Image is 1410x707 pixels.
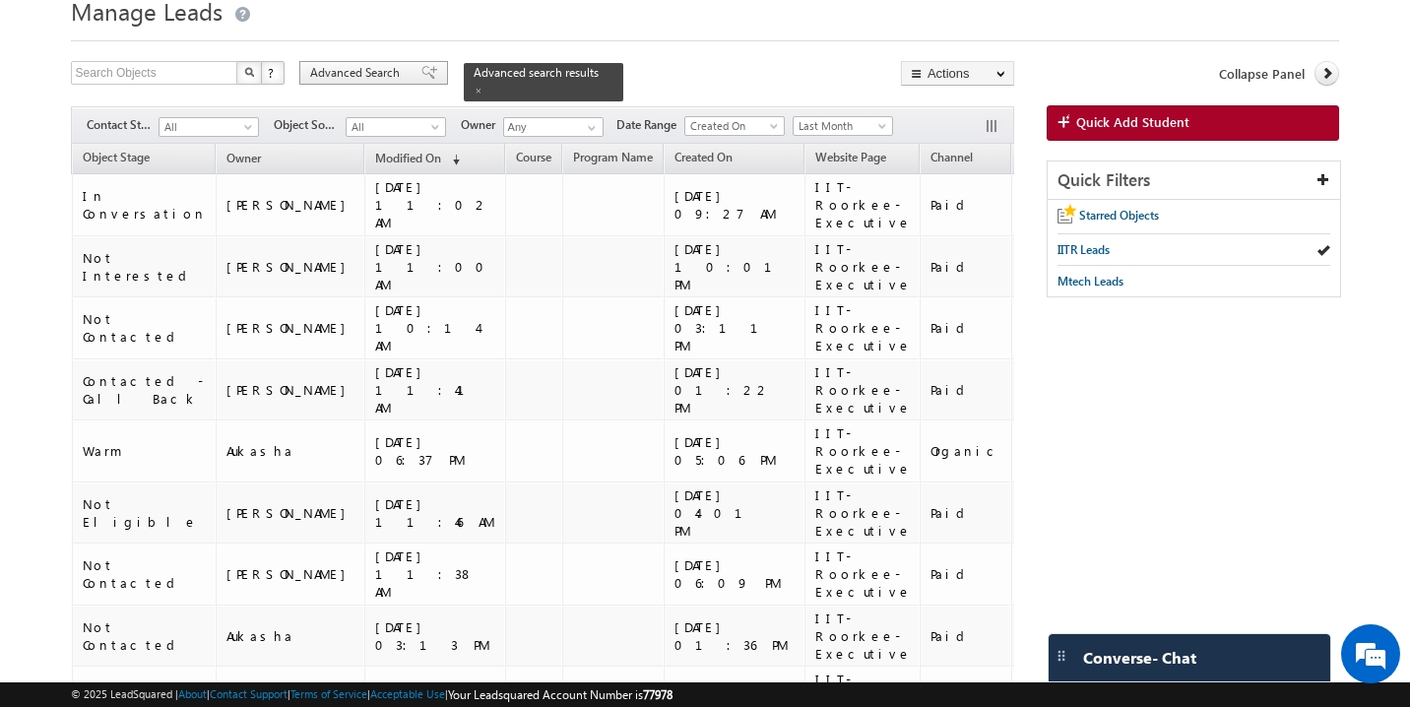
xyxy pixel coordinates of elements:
[83,556,207,592] div: Not Contacted
[375,363,496,417] div: [DATE] 11:41 AM
[178,687,207,700] a: About
[33,103,83,129] img: d_60004797649_company_0_60004797649
[674,618,796,654] div: [DATE] 01:36 PM
[674,486,796,540] div: [DATE] 04:01 PM
[930,381,1002,399] div: Paid
[87,116,159,134] span: Contact Stage
[815,486,912,540] div: IIT-Roorkee-Executive
[346,117,446,137] a: All
[375,433,496,469] div: [DATE] 06:37 PM
[815,178,912,231] div: IIT-Roorkee-Executive
[930,565,1002,583] div: Paid
[226,381,355,399] div: [PERSON_NAME]
[577,118,602,138] a: Show All Items
[73,147,160,172] a: Object Stage
[226,258,355,276] div: [PERSON_NAME]
[503,117,604,137] input: Type to Search
[83,187,207,223] div: In Conversation
[616,116,684,134] span: Date Range
[573,150,653,164] span: Program Name
[461,116,503,134] span: Owner
[684,116,785,136] a: Created On
[83,442,207,460] div: Warm
[1047,105,1339,141] a: Quick Add Student
[815,547,912,601] div: IIT-Roorkee-Executive
[448,687,673,702] span: Your Leadsquared Account Number is
[226,627,355,645] div: Aukasha
[226,565,355,583] div: [PERSON_NAME]
[83,618,207,654] div: Not Contacted
[516,150,551,164] span: Course
[474,65,599,80] span: Advanced search results
[83,150,150,164] span: Object Stage
[930,319,1002,337] div: Paid
[563,147,663,172] a: Program Name
[930,196,1002,214] div: Paid
[930,258,1002,276] div: Paid
[444,152,460,167] span: (sorted descending)
[1079,208,1159,223] span: Starred Objects
[674,240,796,293] div: [DATE] 10:01 PM
[674,363,796,417] div: [DATE] 01:22 PM
[1219,65,1305,83] span: Collapse Panel
[226,442,355,460] div: Aukasha
[674,301,796,354] div: [DATE] 03:11 PM
[226,151,261,165] span: Owner
[290,687,367,700] a: Terms of Service
[815,150,886,164] span: Website Page
[674,556,796,592] div: [DATE] 06:09 PM
[921,147,983,172] a: Channel
[375,495,496,531] div: [DATE] 11:46 AM
[160,118,253,136] span: All
[210,687,288,700] a: Contact Support
[643,687,673,702] span: 77978
[901,61,1014,86] button: Actions
[244,67,254,77] img: Search
[375,618,496,654] div: [DATE] 03:13 PM
[1057,242,1110,257] span: IITR Leads
[1048,161,1340,200] div: Quick Filters
[375,240,496,293] div: [DATE] 11:00 AM
[1076,113,1189,131] span: Quick Add Student
[1012,147,1120,172] a: Work Experience
[815,301,912,354] div: IIT-Roorkee-Executive
[83,249,207,285] div: Not Interested
[323,10,370,57] div: Minimize live chat window
[83,372,207,408] div: Contacted - Call Back
[674,433,796,469] div: [DATE] 05:06 PM
[815,610,912,663] div: IIT-Roorkee-Executive
[930,442,1002,460] div: Organic
[159,117,259,137] a: All
[274,116,346,134] span: Object Source
[102,103,331,129] div: Chat with us now
[665,147,742,172] a: Created On
[375,547,496,601] div: [DATE] 11:38 AM
[815,240,912,293] div: IIT-Roorkee-Executive
[805,147,896,172] a: Website Page
[815,363,912,417] div: IIT-Roorkee-Executive
[506,147,561,172] a: Course
[83,495,207,531] div: Not Eligible
[226,196,355,214] div: [PERSON_NAME]
[71,685,673,704] span: © 2025 LeadSquared | | | | |
[347,118,440,136] span: All
[794,117,887,135] span: Last Month
[685,117,779,135] span: Created On
[375,151,441,165] span: Modified On
[226,504,355,522] div: [PERSON_NAME]
[375,178,496,231] div: [DATE] 11:02 AM
[375,301,496,354] div: [DATE] 10:14 AM
[674,150,733,164] span: Created On
[815,424,912,478] div: IIT-Roorkee-Executive
[226,319,355,337] div: [PERSON_NAME]
[793,116,893,136] a: Last Month
[1057,274,1123,289] span: Mtech Leads
[930,150,973,164] span: Channel
[370,687,445,700] a: Acceptable Use
[26,182,359,539] textarea: Type your message and hit 'Enter'
[930,627,1002,645] div: Paid
[268,554,357,581] em: Start Chat
[674,187,796,223] div: [DATE] 09:27 AM
[310,64,406,82] span: Advanced Search
[365,147,470,172] a: Modified On (sorted descending)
